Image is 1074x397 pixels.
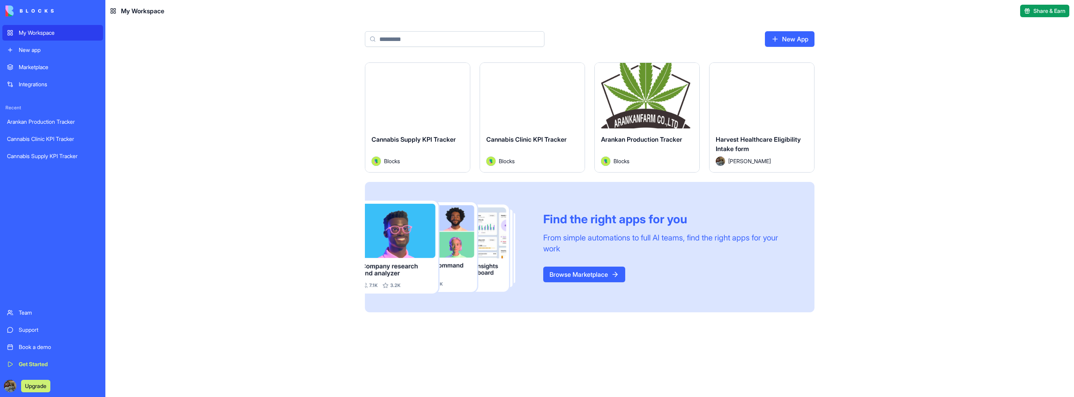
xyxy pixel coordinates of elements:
[2,59,103,75] a: Marketplace
[2,131,103,147] a: Cannabis Clinic KPI Tracker
[2,356,103,372] a: Get Started
[1033,7,1065,15] span: Share & Earn
[2,25,103,41] a: My Workspace
[2,114,103,130] a: Arankan Production Tracker
[709,62,814,173] a: Harvest Healthcare Eligibility Intake formAvatar[PERSON_NAME]
[2,42,103,58] a: New app
[2,105,103,111] span: Recent
[2,305,103,320] a: Team
[594,62,700,173] a: Arankan Production TrackerAvatarBlocks
[543,267,625,282] a: Browse Marketplace
[601,135,682,143] span: Arankan Production Tracker
[716,157,725,166] img: Avatar
[613,157,629,165] span: Blocks
[19,309,98,317] div: Team
[365,201,531,294] img: Frame_181_egmpey.png
[486,135,567,143] span: Cannabis Clinic KPI Tracker
[765,31,814,47] a: New App
[728,157,771,165] span: [PERSON_NAME]
[2,77,103,92] a: Integrations
[19,29,98,37] div: My Workspace
[5,5,54,16] img: logo
[365,62,470,173] a: Cannabis Supply KPI TrackerAvatarBlocks
[480,62,585,173] a: Cannabis Clinic KPI TrackerAvatarBlocks
[543,212,796,226] div: Find the right apps for you
[486,157,496,166] img: Avatar
[543,232,796,254] div: From simple automations to full AI teams, find the right apps for your work
[1020,5,1069,17] button: Share & Earn
[2,148,103,164] a: Cannabis Supply KPI Tracker
[19,80,98,88] div: Integrations
[121,6,164,16] span: My Workspace
[21,382,50,390] a: Upgrade
[601,157,610,166] img: Avatar
[19,343,98,351] div: Book a demo
[7,152,98,160] div: Cannabis Supply KPI Tracker
[372,135,456,143] span: Cannabis Supply KPI Tracker
[4,380,16,392] img: ACg8ocLckqTCADZMVyP0izQdSwexkWcE6v8a1AEXwgvbafi3xFy3vSx8=s96-c
[19,63,98,71] div: Marketplace
[7,135,98,143] div: Cannabis Clinic KPI Tracker
[2,339,103,355] a: Book a demo
[384,157,400,165] span: Blocks
[7,118,98,126] div: Arankan Production Tracker
[21,380,50,392] button: Upgrade
[372,157,381,166] img: Avatar
[19,326,98,334] div: Support
[19,360,98,368] div: Get Started
[2,322,103,338] a: Support
[19,46,98,54] div: New app
[499,157,515,165] span: Blocks
[716,135,801,153] span: Harvest Healthcare Eligibility Intake form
